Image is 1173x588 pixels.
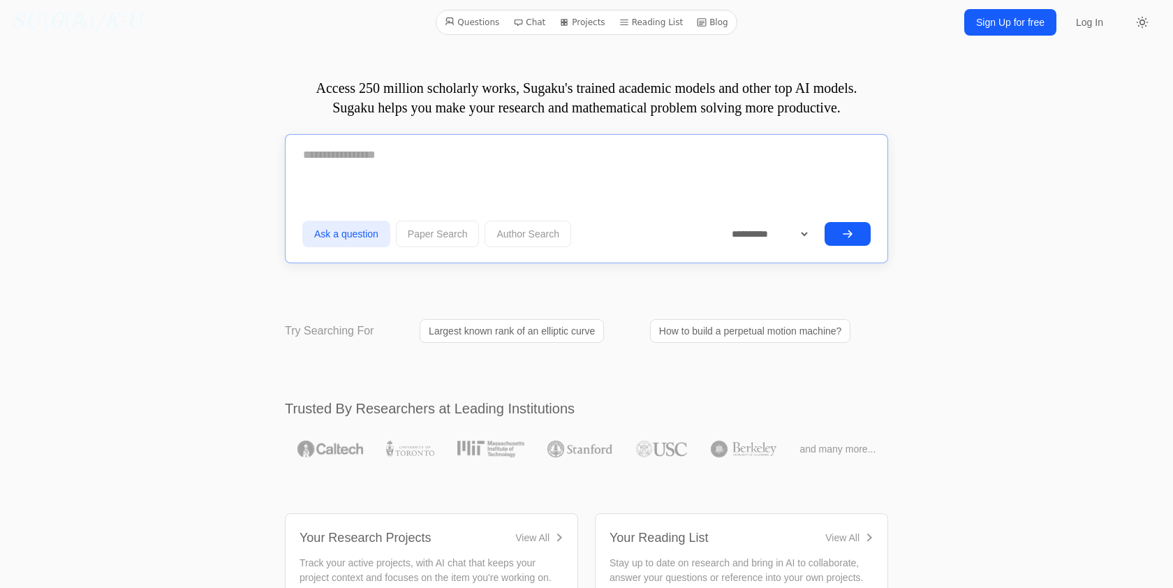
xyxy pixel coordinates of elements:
p: Stay up to date on research and bring in AI to collaborate, answer your questions or reference in... [610,556,873,585]
p: Try Searching For [285,323,374,339]
i: SU\G [11,12,64,33]
img: Stanford [547,441,612,457]
div: Your Reading List [610,528,708,547]
button: Ask a question [302,221,390,247]
button: Author Search [485,221,571,247]
a: Largest known rank of an elliptic curve [420,319,604,343]
img: USC [636,441,687,457]
span: and many more... [799,442,876,456]
img: MIT [457,441,524,457]
h2: Trusted By Researchers at Leading Institutions [285,399,888,418]
a: Reading List [614,13,689,31]
a: Log In [1068,10,1112,35]
a: Blog [691,13,734,31]
a: Sign Up for free [964,9,1056,36]
img: UC Berkeley [711,441,776,457]
a: View All [825,531,873,545]
p: Track your active projects, with AI chat that keeps your project context and focuses on the item ... [300,556,563,585]
a: Projects [554,13,610,31]
a: View All [515,531,563,545]
button: Paper Search [396,221,480,247]
div: View All [515,531,549,545]
img: Caltech [297,441,363,457]
div: Your Research Projects [300,528,431,547]
a: SU\G(𝔸)/K·U [11,10,142,35]
i: /K·U [95,12,142,33]
a: Questions [439,13,505,31]
a: Chat [508,13,551,31]
p: Access 250 million scholarly works, Sugaku's trained academic models and other top AI models. Sug... [285,78,888,117]
a: How to build a perpetual motion machine? [650,319,851,343]
div: View All [825,531,860,545]
img: University of Toronto [386,441,434,457]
